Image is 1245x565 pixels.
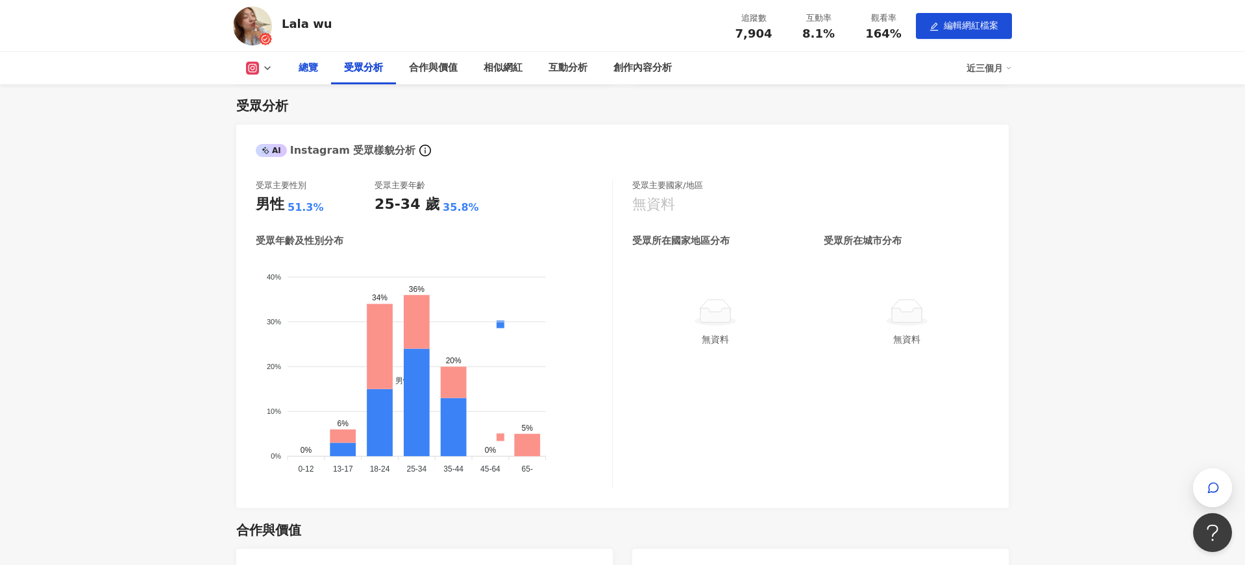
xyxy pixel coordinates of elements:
[256,143,415,158] div: Instagram 受眾樣貌分析
[344,60,383,76] div: 受眾分析
[930,22,939,31] span: edit
[443,464,463,474] tspan: 35-44
[613,60,672,76] div: 創作內容分析
[236,521,301,539] div: 合作與價值
[484,60,523,76] div: 相似網紅
[794,12,843,25] div: 互動率
[333,464,353,474] tspan: 13-17
[409,60,458,76] div: 合作與價值
[271,452,281,460] tspan: 0%
[824,234,902,248] div: 受眾所在城市分布
[549,60,587,76] div: 互動分析
[298,464,314,474] tspan: 0-12
[236,97,288,115] div: 受眾分析
[386,376,411,385] span: 男性
[859,12,908,25] div: 觀看率
[916,13,1012,39] button: edit編輯網紅檔案
[267,407,281,415] tspan: 10%
[632,234,730,248] div: 受眾所在國家地區分布
[256,234,343,248] div: 受眾年齡及性別分布
[233,6,272,45] img: KOL Avatar
[282,16,332,32] div: Lala wu
[632,180,702,191] div: 受眾主要國家/地區
[829,332,984,346] div: 無資料
[1193,513,1232,552] iframe: Help Scout Beacon - Open
[417,143,433,158] span: info-circle
[637,332,793,346] div: 無資料
[802,27,835,40] span: 8.1%
[735,27,772,40] span: 7,904
[944,20,998,30] span: 編輯網紅檔案
[267,273,281,281] tspan: 40%
[288,200,324,215] div: 51.3%
[522,464,533,474] tspan: 65-
[267,363,281,370] tspan: 20%
[256,144,287,157] div: AI
[406,464,426,474] tspan: 25-34
[256,180,306,191] div: 受眾主要性別
[375,195,439,215] div: 25-34 歲
[480,464,500,474] tspan: 45-64
[967,58,1012,78] div: 近三個月
[267,318,281,326] tspan: 30%
[375,180,425,191] div: 受眾主要年齡
[865,27,902,40] span: 164%
[632,195,675,215] div: 無資料
[443,200,479,215] div: 35.8%
[299,60,318,76] div: 總覽
[729,12,778,25] div: 追蹤數
[370,464,390,474] tspan: 18-24
[256,195,284,215] div: 男性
